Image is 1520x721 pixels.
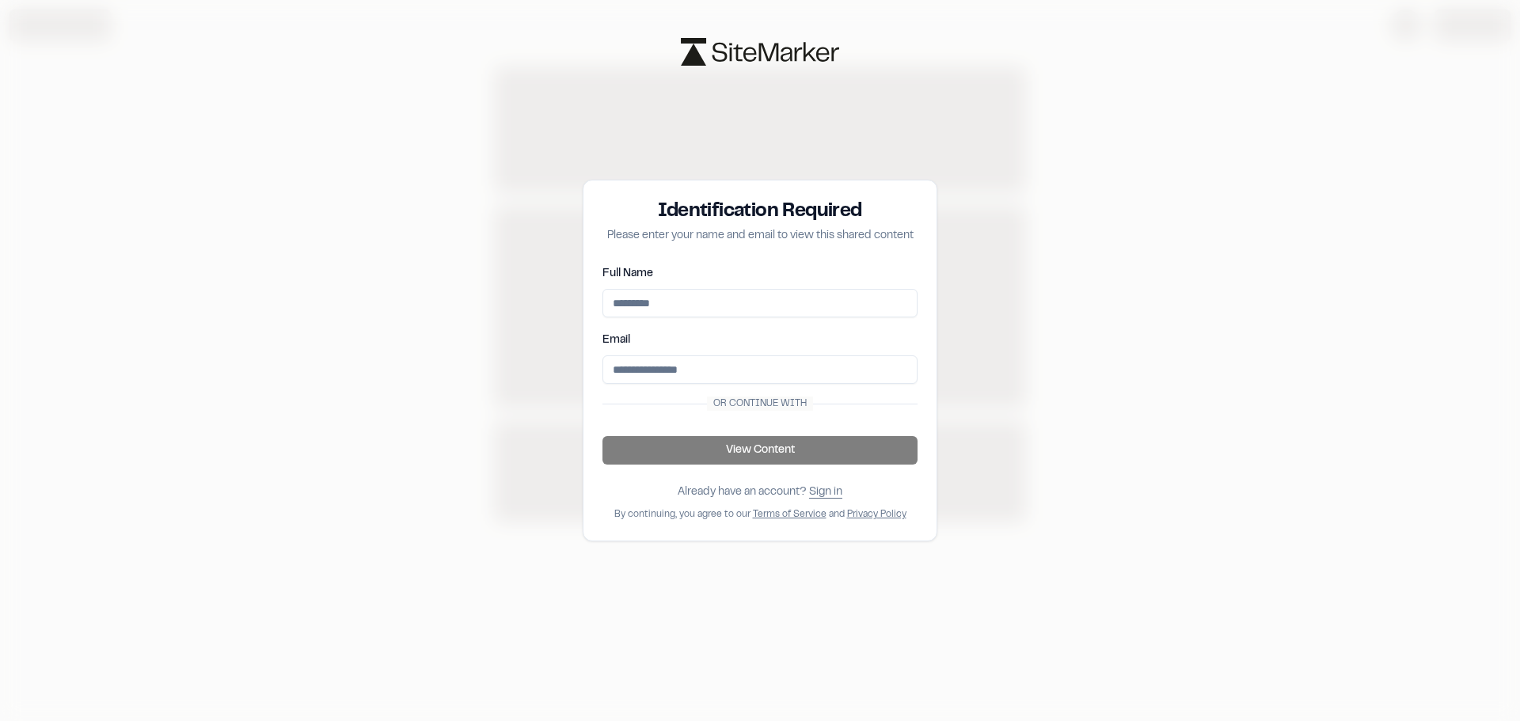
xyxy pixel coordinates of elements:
[614,507,906,522] div: By continuing, you agree to our and
[681,38,839,66] img: logo-black-rebrand.svg
[602,227,918,245] p: Please enter your name and email to view this shared content
[602,336,630,345] label: Email
[602,269,653,279] label: Full Name
[707,397,813,411] span: Or continue with
[602,199,918,225] h3: Identification Required
[678,484,842,501] div: Already have an account?
[753,507,826,522] button: Terms of Service
[847,507,906,522] button: Privacy Policy
[809,484,842,501] button: Sign in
